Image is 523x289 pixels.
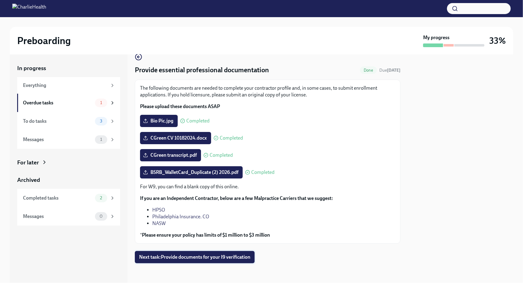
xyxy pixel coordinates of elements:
strong: My progress [423,34,449,41]
button: Next task:Provide documents for your I9 verification [135,251,255,263]
span: 2 [96,196,106,200]
strong: Please ensure your policy has limits of $1 million to $3 million [142,232,270,238]
strong: If you are an Independent Contractor, below are a few Malpractice Carriers that we suggest: [140,195,333,201]
div: Messages [23,213,93,220]
div: Overdue tasks [23,99,93,106]
span: Next task : Provide documents for your I9 verification [139,254,250,260]
span: BSRB_WalletCard_Duplicate (2) 2026.pdf [144,169,238,175]
div: Everything [23,82,107,89]
span: CGreen CV 10182024.docx [144,135,207,141]
span: 3 [96,119,106,123]
p: For W9, you can find a blank copy of this online. [140,183,395,190]
strong: [DATE] [387,68,400,73]
a: HPSO [152,207,165,213]
a: To do tasks3 [17,112,120,130]
a: Messages1 [17,130,120,149]
div: Messages [23,136,93,143]
span: 1 [97,137,106,142]
a: Completed tasks2 [17,189,120,207]
img: CharlieHealth [12,4,46,13]
a: NASW [152,220,166,226]
h3: 33% [489,35,506,46]
div: Completed tasks [23,195,93,201]
span: 0 [96,214,106,219]
span: Completed [210,153,233,158]
span: Due [379,68,400,73]
span: Done [360,68,377,73]
strong: Please upload these documents ASAP [140,103,220,109]
h4: Provide essential professional documentation [135,66,269,75]
a: For later [17,159,120,167]
a: Archived [17,176,120,184]
span: Completed [251,170,275,175]
span: September 3rd, 2025 08:00 [379,67,400,73]
a: Everything [17,77,120,94]
a: Overdue tasks1 [17,94,120,112]
a: Messages0 [17,207,120,226]
a: Philadelphia Insurance. CO [152,214,209,220]
label: CGreen transcript.pdf [140,149,201,161]
label: Bio Pic.jpg [140,115,178,127]
span: 1 [97,100,106,105]
span: Bio Pic.jpg [144,118,173,124]
h2: Preboarding [17,35,71,47]
a: In progress [17,64,120,72]
label: BSRB_WalletCard_Duplicate (2) 2026.pdf [140,166,243,178]
span: Completed [220,136,243,141]
span: Completed [186,118,210,123]
label: CGreen CV 10182024.docx [140,132,211,144]
span: CGreen transcript.pdf [144,152,197,158]
div: To do tasks [23,118,93,125]
p: The following documents are needed to complete your contractor profile and, in some cases, to sub... [140,85,395,98]
div: For later [17,159,39,167]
